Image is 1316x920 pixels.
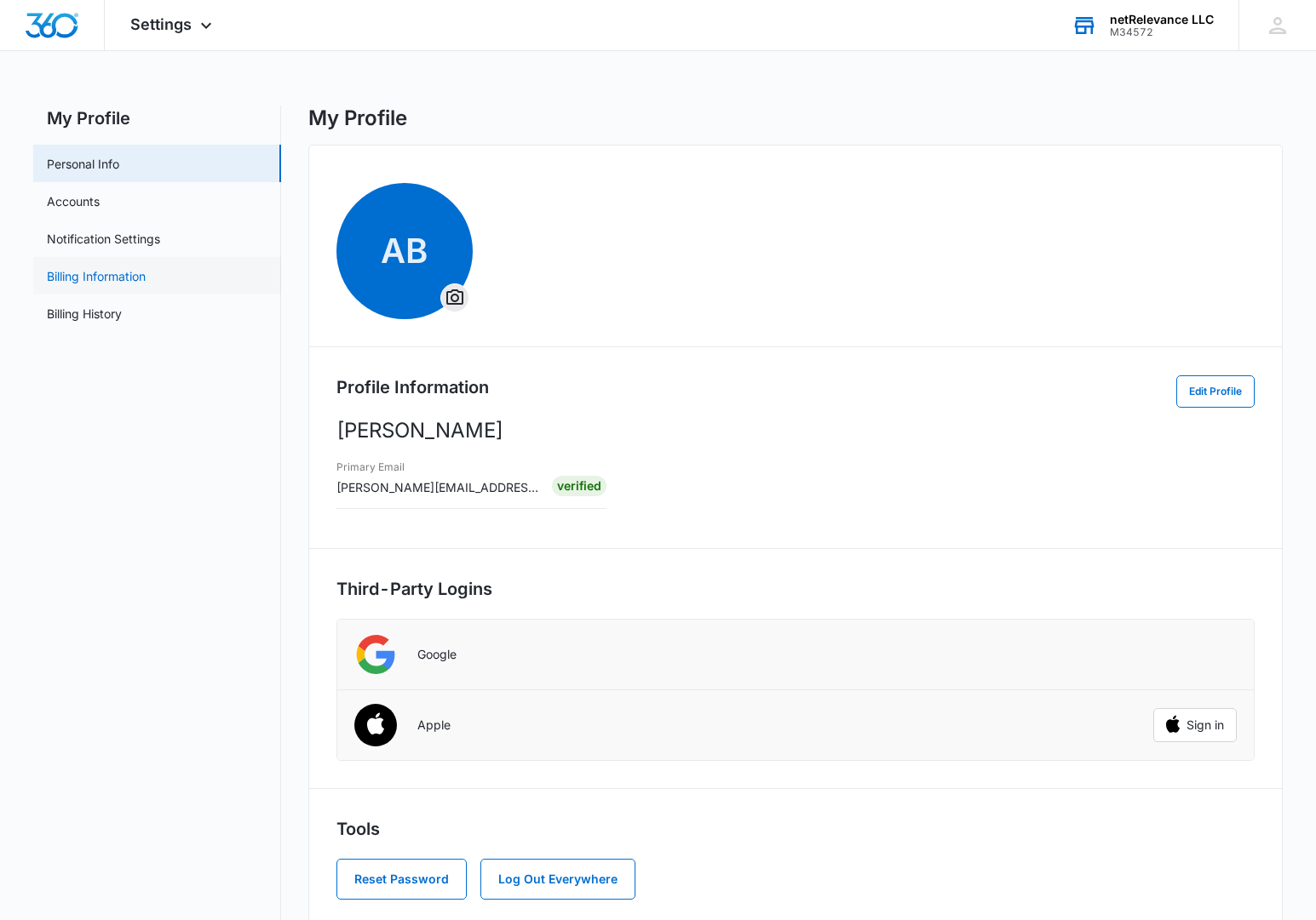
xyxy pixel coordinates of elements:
[336,480,738,494] span: [PERSON_NAME][EMAIL_ADDRESS][PERSON_NAME][DOMAIN_NAME]
[441,284,468,311] button: Overflow Menu
[308,106,407,131] h1: My Profile
[130,15,192,33] span: Settings
[336,183,473,319] span: ABOverflow Menu
[1145,636,1245,673] iframe: Sign in with Google Button
[354,633,397,676] img: Google
[417,717,451,733] p: Apple
[336,859,467,900] button: Reset Password
[47,305,122,323] a: Billing History
[47,230,160,248] a: Notification Settings
[47,155,119,173] a: Personal Info
[1110,13,1214,26] div: account name
[343,694,407,758] img: Apple
[336,576,1256,602] h2: Third-Party Logins
[336,415,1256,446] p: [PERSON_NAME]
[336,816,1256,842] h2: Tools
[336,183,473,319] span: AB
[336,374,489,400] h2: Profile Information
[33,106,281,131] h2: My Profile
[1153,708,1237,742] button: Sign in
[47,267,146,285] a: Billing Information
[1176,375,1255,408] button: Edit Profile
[552,476,606,496] div: Verified
[480,859,635,900] button: Log Out Everywhere
[417,647,457,662] p: Google
[1110,26,1214,38] div: account id
[336,460,540,475] h3: Primary Email
[47,192,100,210] a: Accounts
